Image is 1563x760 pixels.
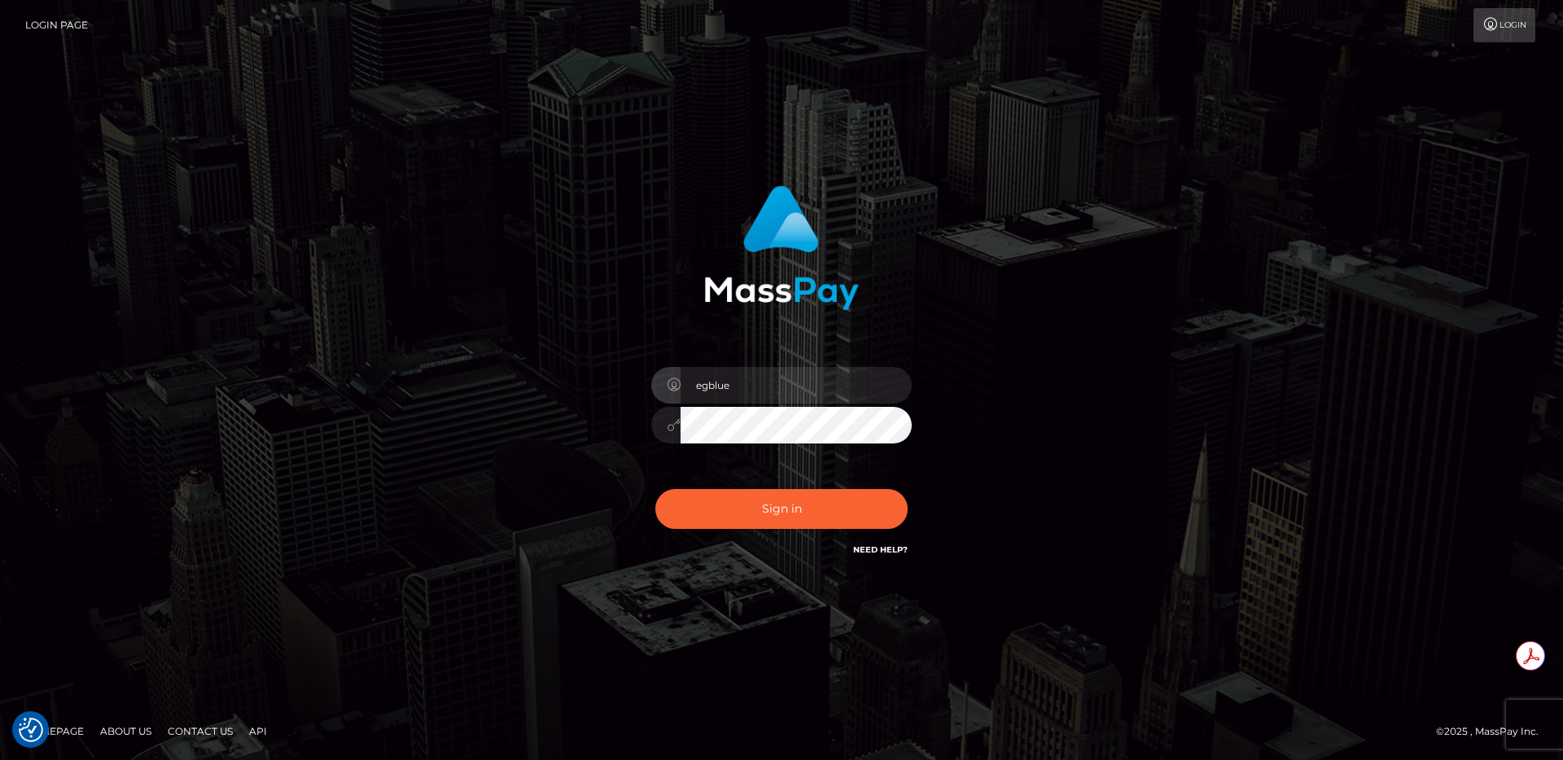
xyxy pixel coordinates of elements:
[161,719,239,744] a: Contact Us
[1473,8,1535,42] a: Login
[19,718,43,742] button: Consent Preferences
[19,718,43,742] img: Revisit consent button
[681,367,912,404] input: Username...
[655,489,908,529] button: Sign in
[1436,723,1551,740] div: © 2025 , MassPay Inc.
[94,719,158,744] a: About Us
[704,186,859,310] img: MassPay Login
[18,719,90,744] a: Homepage
[243,719,274,744] a: API
[25,8,88,42] a: Login Page
[853,544,908,555] a: Need Help?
